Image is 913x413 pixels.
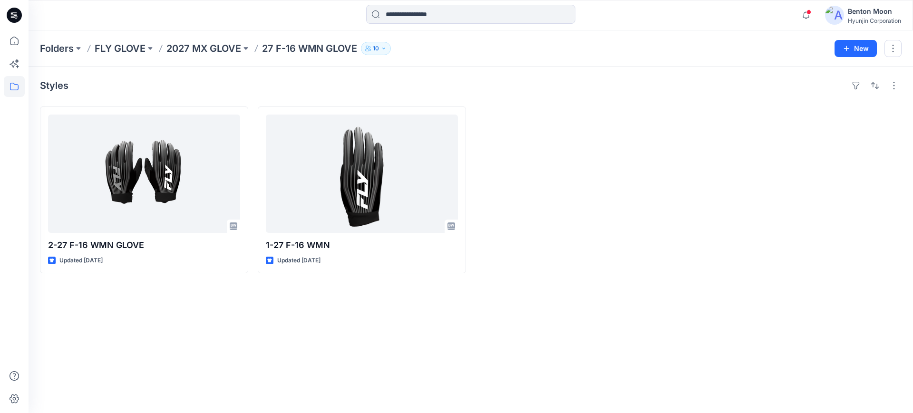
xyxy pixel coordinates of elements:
a: 2-27 F-16 WMN GLOVE [48,115,240,233]
a: FLY GLOVE [95,42,146,55]
p: 1-27 F-16 WMN [266,239,458,252]
h4: Styles [40,80,68,91]
p: 2-27 F-16 WMN GLOVE [48,239,240,252]
a: 1-27 F-16 WMN [266,115,458,233]
div: Benton Moon [848,6,901,17]
button: New [835,40,877,57]
a: 2027 MX GLOVE [166,42,241,55]
p: 10 [373,43,379,54]
p: 27 F-16 WMN GLOVE [262,42,357,55]
img: avatar [825,6,844,25]
div: Hyunjin Corporation [848,17,901,24]
button: 10 [361,42,391,55]
p: Updated [DATE] [59,256,103,266]
a: Folders [40,42,74,55]
p: Updated [DATE] [277,256,321,266]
